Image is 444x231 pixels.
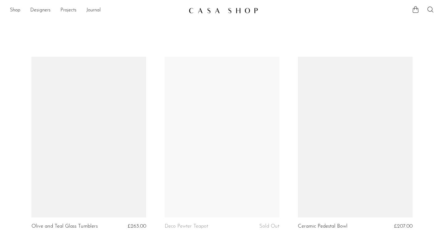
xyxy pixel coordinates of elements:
[10,5,184,16] ul: NEW HEADER MENU
[86,6,101,14] a: Journal
[394,224,413,229] span: £207.00
[298,224,347,229] a: Ceramic Pedestal Bowl
[128,224,146,229] span: £263.00
[60,6,76,14] a: Projects
[31,224,98,229] a: Olive and Teal Glass Tumblers
[10,5,184,16] nav: Desktop navigation
[165,224,208,229] a: Deco Pewter Teapot
[259,224,279,229] span: Sold Out
[10,6,20,14] a: Shop
[30,6,51,14] a: Designers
